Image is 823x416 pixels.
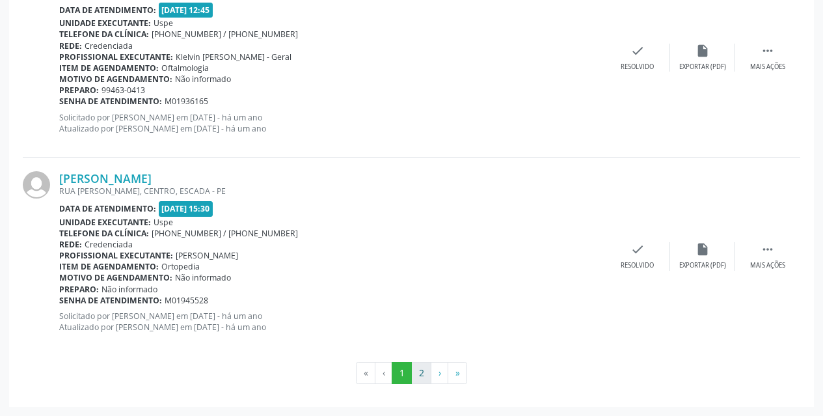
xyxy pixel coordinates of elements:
[630,44,645,58] i: check
[165,295,208,306] span: M01945528
[59,261,159,272] b: Item de agendamento:
[101,284,157,295] span: Não informado
[448,362,467,384] button: Go to last page
[175,272,231,283] span: Não informado
[59,5,156,16] b: Data de atendimento:
[101,85,145,96] span: 99463-0413
[176,250,238,261] span: [PERSON_NAME]
[23,362,800,384] ul: Pagination
[750,62,785,72] div: Mais ações
[411,362,431,384] button: Go to page 2
[154,217,173,228] span: Uspe
[59,250,173,261] b: Profissional executante:
[59,171,152,186] a: [PERSON_NAME]
[152,29,298,40] span: [PHONE_NUMBER] / [PHONE_NUMBER]
[59,228,149,239] b: Telefone da clínica:
[165,96,208,107] span: M01936165
[159,201,213,216] span: [DATE] 15:30
[59,217,151,228] b: Unidade executante:
[154,18,173,29] span: Uspe
[59,203,156,214] b: Data de atendimento:
[176,51,291,62] span: Klelvin [PERSON_NAME] - Geral
[59,186,605,197] div: RUA [PERSON_NAME], CENTRO, ESCADA - PE
[431,362,448,384] button: Go to next page
[750,261,785,270] div: Mais ações
[159,3,213,18] span: [DATE] 12:45
[59,40,82,51] b: Rede:
[59,239,82,250] b: Rede:
[59,311,605,333] p: Solicitado por [PERSON_NAME] em [DATE] - há um ano Atualizado por [PERSON_NAME] em [DATE] - há um...
[679,62,726,72] div: Exportar (PDF)
[161,261,200,272] span: Ortopedia
[630,242,645,257] i: check
[761,242,775,257] i: 
[679,261,726,270] div: Exportar (PDF)
[59,74,172,85] b: Motivo de agendamento:
[152,228,298,239] span: [PHONE_NUMBER] / [PHONE_NUMBER]
[761,44,775,58] i: 
[175,74,231,85] span: Não informado
[59,85,99,96] b: Preparo:
[23,171,50,199] img: img
[85,239,133,250] span: Credenciada
[695,44,710,58] i: insert_drive_file
[695,242,710,257] i: insert_drive_file
[621,62,654,72] div: Resolvido
[59,284,99,295] b: Preparo:
[161,62,209,74] span: Oftalmologia
[59,29,149,40] b: Telefone da clínica:
[85,40,133,51] span: Credenciada
[59,295,162,306] b: Senha de atendimento:
[59,51,173,62] b: Profissional executante:
[59,18,151,29] b: Unidade executante:
[59,272,172,283] b: Motivo de agendamento:
[392,362,412,384] button: Go to page 1
[59,62,159,74] b: Item de agendamento:
[621,261,654,270] div: Resolvido
[59,112,605,134] p: Solicitado por [PERSON_NAME] em [DATE] - há um ano Atualizado por [PERSON_NAME] em [DATE] - há um...
[59,96,162,107] b: Senha de atendimento:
